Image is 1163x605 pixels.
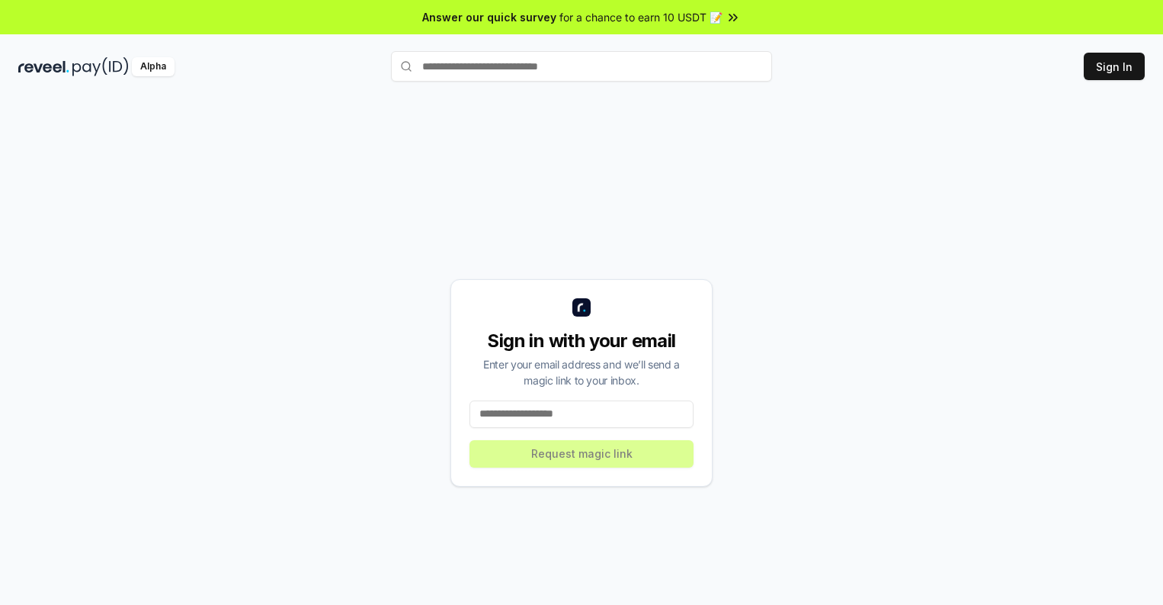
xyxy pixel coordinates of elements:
[572,298,591,317] img: logo_small
[1084,53,1145,80] button: Sign In
[18,57,69,76] img: reveel_dark
[132,57,175,76] div: Alpha
[469,329,694,353] div: Sign in with your email
[559,9,722,25] span: for a chance to earn 10 USDT 📝
[72,57,129,76] img: pay_id
[469,356,694,388] div: Enter your email address and we’ll send a magic link to your inbox.
[422,9,556,25] span: Answer our quick survey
